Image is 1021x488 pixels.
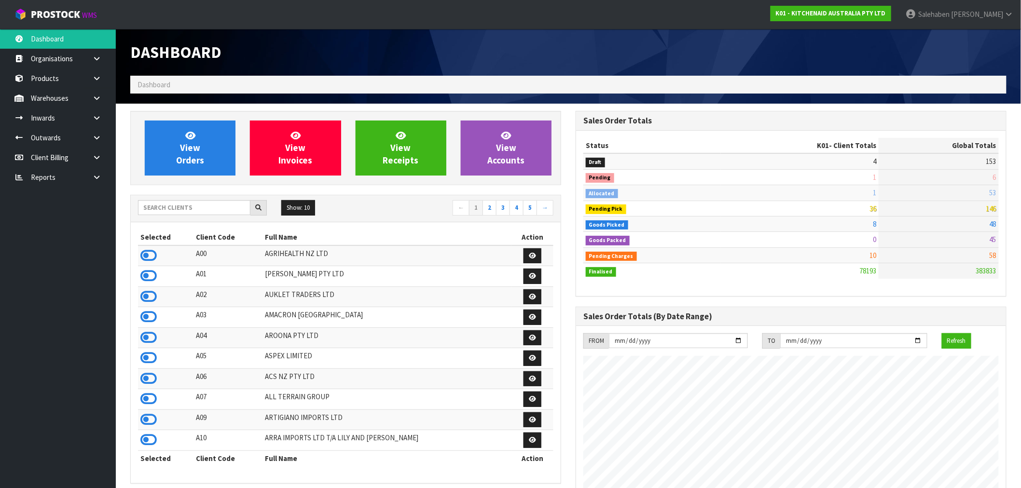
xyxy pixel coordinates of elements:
[879,138,999,153] th: Global Totals
[82,11,97,20] small: WMS
[586,173,614,183] span: Pending
[281,200,315,216] button: Show: 10
[869,204,876,213] span: 36
[138,450,193,466] th: Selected
[193,430,262,451] td: A10
[762,333,780,349] div: TO
[511,450,553,466] th: Action
[496,200,510,216] a: 3
[262,245,511,266] td: AGRIHEALTH NZ LTD
[138,230,193,245] th: Selected
[873,219,876,229] span: 8
[193,409,262,430] td: A09
[193,307,262,328] td: A03
[537,200,553,216] a: →
[586,236,630,245] span: Goods Packed
[986,157,996,166] span: 153
[873,235,876,244] span: 0
[873,188,876,197] span: 1
[817,141,829,150] span: K01
[262,348,511,369] td: ASPEX LIMITED
[31,8,80,21] span: ProStock
[523,200,537,216] a: 5
[951,10,1003,19] span: [PERSON_NAME]
[721,138,879,153] th: - Client Totals
[193,266,262,287] td: A01
[510,200,524,216] a: 4
[993,173,996,182] span: 6
[990,235,996,244] span: 45
[193,327,262,348] td: A04
[356,121,446,176] a: ViewReceipts
[583,116,999,125] h3: Sales Order Totals
[193,368,262,389] td: A06
[918,10,950,19] span: Salehaben
[586,158,605,167] span: Draft
[583,138,721,153] th: Status
[583,333,609,349] div: FROM
[990,188,996,197] span: 53
[976,266,996,275] span: 383833
[461,121,552,176] a: ViewAccounts
[193,230,262,245] th: Client Code
[583,312,999,321] h3: Sales Order Totals (By Date Range)
[383,130,419,166] span: View Receipts
[193,245,262,266] td: A00
[586,204,626,214] span: Pending Pick
[487,130,524,166] span: View Accounts
[145,121,235,176] a: ViewOrders
[942,333,971,349] button: Refresh
[14,8,27,20] img: cube-alt.png
[483,200,497,216] a: 2
[138,80,170,89] span: Dashboard
[262,430,511,451] td: ARRA IMPORTS LTD T/A LILY AND [PERSON_NAME]
[193,286,262,307] td: A02
[176,130,204,166] span: View Orders
[262,307,511,328] td: AMACRON [GEOGRAPHIC_DATA]
[262,327,511,348] td: AROONA PTY LTD
[130,42,221,62] span: Dashboard
[771,6,891,21] a: K01 - KITCHENAID AUSTRALIA PTY LTD
[586,267,616,277] span: Finalised
[353,200,553,217] nav: Page navigation
[138,200,250,215] input: Search clients
[193,389,262,410] td: A07
[250,121,341,176] a: ViewInvoices
[262,409,511,430] td: ARTIGIANO IMPORTS LTD
[990,251,996,260] span: 58
[511,230,553,245] th: Action
[193,348,262,369] td: A05
[262,230,511,245] th: Full Name
[262,368,511,389] td: ACS NZ PTY LTD
[453,200,469,216] a: ←
[986,204,996,213] span: 146
[873,157,876,166] span: 4
[776,9,886,17] strong: K01 - KITCHENAID AUSTRALIA PTY LTD
[262,266,511,287] td: [PERSON_NAME] PTY LTD
[873,173,876,182] span: 1
[586,252,637,261] span: Pending Charges
[869,251,876,260] span: 10
[990,219,996,229] span: 48
[586,189,618,199] span: Allocated
[262,450,511,466] th: Full Name
[193,450,262,466] th: Client Code
[859,266,876,275] span: 78193
[586,220,628,230] span: Goods Picked
[262,389,511,410] td: ALL TERRAIN GROUP
[262,286,511,307] td: AUKLET TRADERS LTD
[278,130,312,166] span: View Invoices
[469,200,483,216] a: 1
